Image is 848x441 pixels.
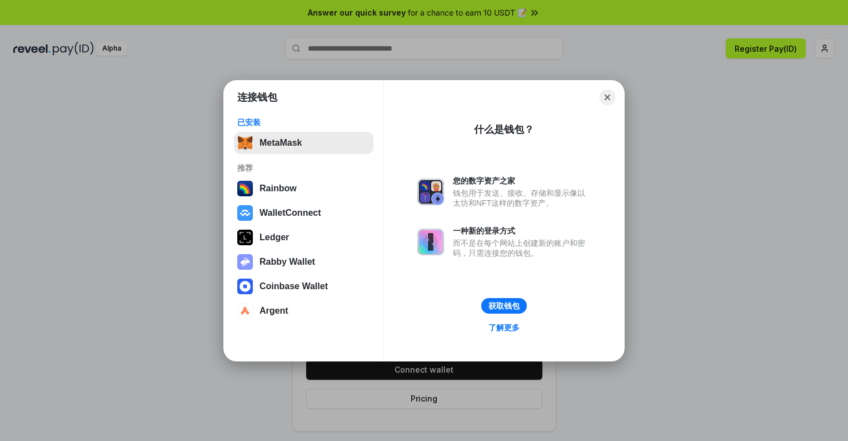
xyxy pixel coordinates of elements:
button: Argent [234,300,373,322]
img: svg+xml,%3Csvg%20width%3D%22120%22%20height%3D%22120%22%20viewBox%3D%220%200%20120%20120%22%20fil... [237,181,253,196]
button: MetaMask [234,132,373,154]
button: WalletConnect [234,202,373,224]
img: svg+xml,%3Csvg%20xmlns%3D%22http%3A%2F%2Fwww.w3.org%2F2000%2Fsvg%22%20fill%3D%22none%22%20viewBox... [417,179,444,205]
div: 了解更多 [488,323,520,333]
div: Ledger [260,232,289,242]
img: svg+xml,%3Csvg%20width%3D%2228%22%20height%3D%2228%22%20viewBox%3D%220%200%2028%2028%22%20fill%3D... [237,303,253,319]
div: Rabby Wallet [260,257,315,267]
button: Coinbase Wallet [234,275,373,298]
div: 一种新的登录方式 [453,226,591,236]
div: Argent [260,306,288,316]
div: 获取钱包 [488,301,520,311]
img: svg+xml,%3Csvg%20xmlns%3D%22http%3A%2F%2Fwww.w3.org%2F2000%2Fsvg%22%20width%3D%2228%22%20height%3... [237,230,253,245]
img: svg+xml,%3Csvg%20xmlns%3D%22http%3A%2F%2Fwww.w3.org%2F2000%2Fsvg%22%20fill%3D%22none%22%20viewBox... [417,229,444,255]
button: Ledger [234,226,373,249]
div: Coinbase Wallet [260,281,328,291]
div: 而不是在每个网站上创建新的账户和密码，只需连接您的钱包。 [453,238,591,258]
a: 了解更多 [482,320,526,335]
img: svg+xml,%3Csvg%20width%3D%2228%22%20height%3D%2228%22%20viewBox%3D%220%200%2028%2028%22%20fill%3D... [237,279,253,294]
div: 什么是钱包？ [474,123,534,136]
div: Rainbow [260,184,297,194]
button: 获取钱包 [481,298,527,314]
button: Close [600,90,615,105]
div: 已安装 [237,117,370,127]
div: 钱包用于发送、接收、存储和显示像以太坊和NFT这样的数字资产。 [453,188,591,208]
div: WalletConnect [260,208,321,218]
div: 您的数字资产之家 [453,176,591,186]
div: 推荐 [237,163,370,173]
img: svg+xml,%3Csvg%20xmlns%3D%22http%3A%2F%2Fwww.w3.org%2F2000%2Fsvg%22%20fill%3D%22none%22%20viewBox... [237,254,253,270]
button: Rainbow [234,177,373,200]
img: svg+xml,%3Csvg%20fill%3D%22none%22%20height%3D%2233%22%20viewBox%3D%220%200%2035%2033%22%20width%... [237,135,253,151]
h1: 连接钱包 [237,91,277,104]
button: Rabby Wallet [234,251,373,273]
div: MetaMask [260,138,302,148]
img: svg+xml,%3Csvg%20width%3D%2228%22%20height%3D%2228%22%20viewBox%3D%220%200%2028%2028%22%20fill%3D... [237,205,253,221]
